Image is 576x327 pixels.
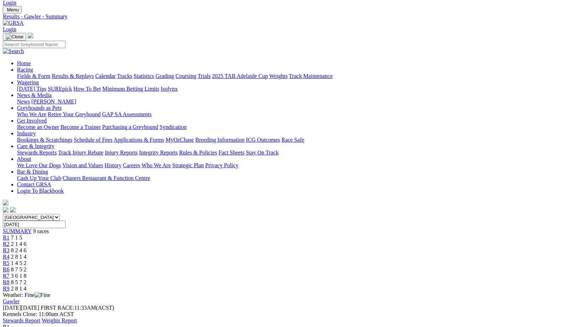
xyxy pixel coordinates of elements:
button: Toggle navigation [3,6,22,13]
a: Integrity Reports [139,150,178,156]
a: R9 [3,286,10,292]
a: Purchasing a Greyhound [102,124,158,130]
img: facebook.svg [3,207,8,213]
a: How To Bet [74,86,101,92]
img: GRSA [3,20,24,26]
a: Industry [17,130,36,136]
span: 3 6 1 8 [11,273,27,279]
a: Login [3,26,16,32]
a: Who We Are [17,111,46,117]
span: 7 1 5 [11,235,22,241]
a: Bar & Dining [17,169,48,175]
input: Search [3,41,65,48]
a: Breeding Information [195,137,244,143]
a: Contact GRSA [17,181,51,187]
a: Minimum Betting Limits [102,86,159,92]
span: 8 5 7 2 [11,279,27,285]
a: Calendar [95,73,116,79]
a: GAP SA Assessments [102,111,152,117]
a: 2025 TAB Adelaide Cup [212,73,268,79]
a: Careers [123,162,140,168]
span: 9 races [33,228,49,234]
a: [PERSON_NAME] [31,98,76,105]
a: Gawler [3,298,19,304]
a: Results & Replays [52,73,94,79]
img: logo-grsa-white.png [28,33,33,38]
a: Privacy Policy [205,162,238,168]
a: Wagering [17,79,39,85]
a: Track Injury Rebate [58,150,103,156]
a: Fields & Form [17,73,50,79]
a: Become a Trainer [61,124,101,130]
div: Wagering [17,86,573,92]
a: Cash Up Your Club [17,175,61,181]
div: News & Media [17,98,573,105]
span: [DATE] [3,305,21,311]
a: Stewards Report [3,317,40,323]
a: Applications & Forms [114,137,164,143]
a: About [17,156,31,162]
a: Grading [156,73,174,79]
span: [DATE] [3,305,39,311]
img: Close [6,34,23,40]
a: Weights Report [42,317,77,323]
div: Greyhounds as Pets [17,111,573,118]
a: ICG Outcomes [246,137,280,143]
a: Race Safe [281,137,304,143]
a: SUMMARY [3,228,31,234]
img: Fine [35,292,50,298]
a: Tracks [117,73,132,79]
div: Kennels Close: 11:00am ACST [3,311,573,317]
a: Strategic Plan [172,162,204,168]
a: We Love Our Dogs [17,162,61,168]
a: Bookings & Scratchings [17,137,72,143]
a: R2 [3,241,10,247]
a: Weights [269,73,288,79]
img: twitter.svg [10,207,16,213]
div: Care & Integrity [17,150,573,156]
a: Track Maintenance [289,73,333,79]
a: R5 [3,260,10,266]
div: About [17,162,573,169]
a: R4 [3,254,10,260]
a: Syndication [160,124,186,130]
a: R1 [3,235,10,241]
a: Coursing [175,73,196,79]
a: Greyhounds as Pets [17,105,62,111]
a: Stewards Reports [17,150,57,156]
a: Racing [17,67,33,73]
span: 1 4 5 2 [11,260,27,266]
span: FIRST RACE: [41,305,74,311]
div: Get Involved [17,124,573,130]
span: R7 [3,273,10,279]
a: [DATE] Tips [17,86,46,92]
a: Vision and Values [62,162,103,168]
input: Select date [3,221,65,228]
a: R8 [3,279,10,285]
span: 8 2 4 6 [11,247,27,253]
a: Statistics [134,73,154,79]
img: logo-grsa-white.png [3,200,8,205]
img: Search [3,48,24,55]
span: Weather: Fine [3,292,50,298]
a: Who We Are [142,162,171,168]
a: SUREpick [48,86,72,92]
div: Bar & Dining [17,175,573,181]
a: Care & Integrity [17,143,54,149]
a: Injury Reports [105,150,138,156]
a: Results - Gawler - Summary [3,13,573,20]
div: Industry [17,137,573,143]
span: Menu [7,7,19,12]
span: 2 8 1 4 [11,254,27,260]
span: 11:33AM(ACST) [41,305,114,311]
a: R3 [3,247,10,253]
span: R6 [3,266,10,272]
a: MyOzChase [166,137,194,143]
